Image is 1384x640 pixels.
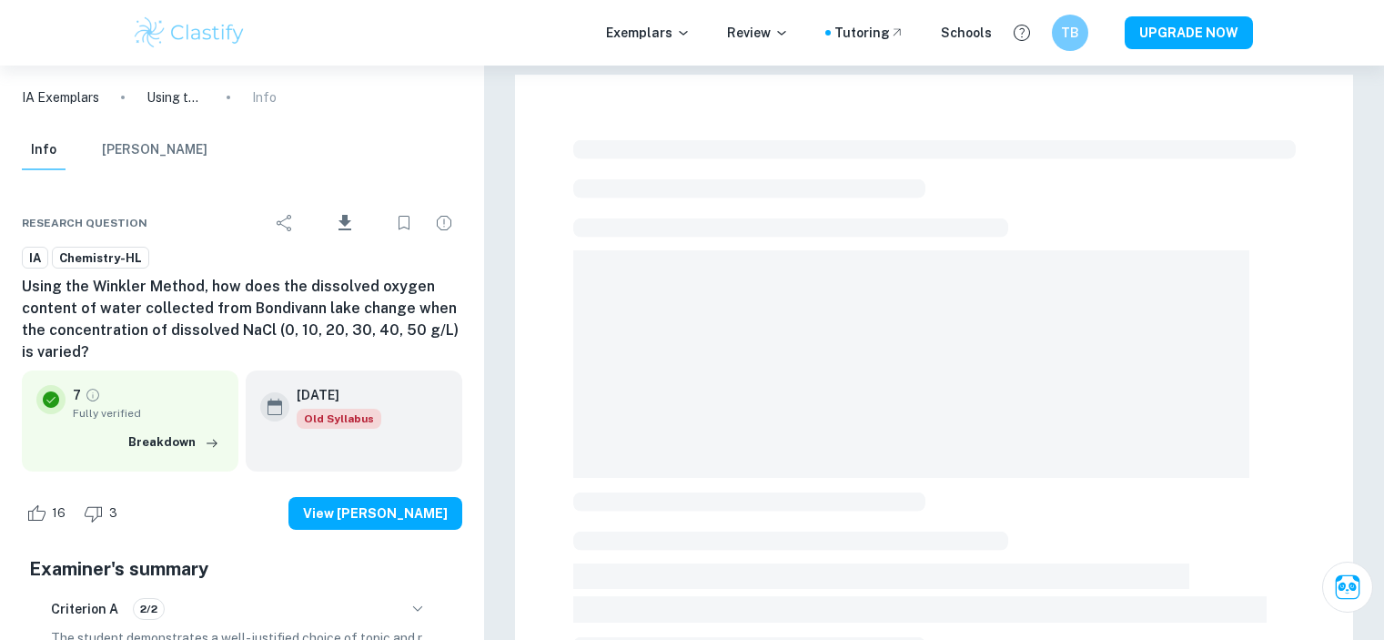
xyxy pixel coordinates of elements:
[85,387,101,403] a: Grade fully verified
[386,205,422,241] div: Bookmark
[22,247,48,269] a: IA
[1006,17,1037,48] button: Help and Feedback
[102,130,207,170] button: [PERSON_NAME]
[307,199,382,247] div: Download
[79,499,127,528] div: Dislike
[1322,562,1373,613] button: Ask Clai
[52,247,149,269] a: Chemistry-HL
[22,499,76,528] div: Like
[297,385,367,405] h6: [DATE]
[297,409,381,429] div: Starting from the May 2025 session, the Chemistry IA requirements have changed. It's OK to refer ...
[146,87,205,107] p: Using the Winkler Method, how does the dissolved oxygen content of water collected from Bondivann...
[124,429,224,456] button: Breakdown
[23,249,47,268] span: IA
[29,555,455,583] h5: Examiner's summary
[426,205,462,241] div: Report issue
[132,15,248,51] img: Clastify logo
[73,385,81,405] p: 7
[252,87,277,107] p: Info
[134,601,164,617] span: 2/2
[42,504,76,523] span: 16
[1125,16,1253,49] button: UPGRADE NOW
[297,409,381,429] span: Old Syllabus
[73,405,224,422] span: Fully verified
[727,23,789,43] p: Review
[834,23,904,43] a: Tutoring
[606,23,691,43] p: Exemplars
[22,276,462,363] h6: Using the Winkler Method, how does the dissolved oxygen content of water collected from Bondivann...
[288,497,462,530] button: View [PERSON_NAME]
[267,205,303,241] div: Share
[53,249,148,268] span: Chemistry-HL
[22,130,66,170] button: Info
[1059,23,1080,43] h6: TB
[22,215,147,231] span: Research question
[51,599,118,619] h6: Criterion A
[941,23,992,43] a: Schools
[1052,15,1088,51] button: TB
[22,87,99,107] a: IA Exemplars
[99,504,127,523] span: 3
